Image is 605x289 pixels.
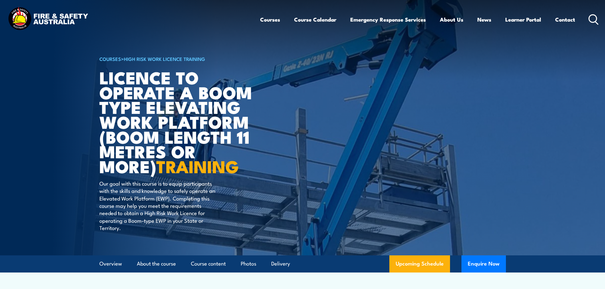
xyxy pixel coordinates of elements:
[294,11,336,28] a: Course Calendar
[191,255,226,272] a: Course content
[99,180,215,232] p: Our goal with this course is to equip participants with the skills and knowledge to safely operat...
[99,55,121,62] a: COURSES
[99,255,122,272] a: Overview
[440,11,463,28] a: About Us
[461,255,506,273] button: Enquire Now
[555,11,575,28] a: Contact
[124,55,205,62] a: High Risk Work Licence Training
[99,55,256,62] h6: >
[477,11,491,28] a: News
[271,255,290,272] a: Delivery
[137,255,176,272] a: About the course
[260,11,280,28] a: Courses
[241,255,256,272] a: Photos
[350,11,426,28] a: Emergency Response Services
[389,255,450,273] a: Upcoming Schedule
[156,153,239,179] strong: TRAINING
[505,11,541,28] a: Learner Portal
[99,70,256,174] h1: Licence to operate a boom type elevating work platform (boom length 11 metres or more)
